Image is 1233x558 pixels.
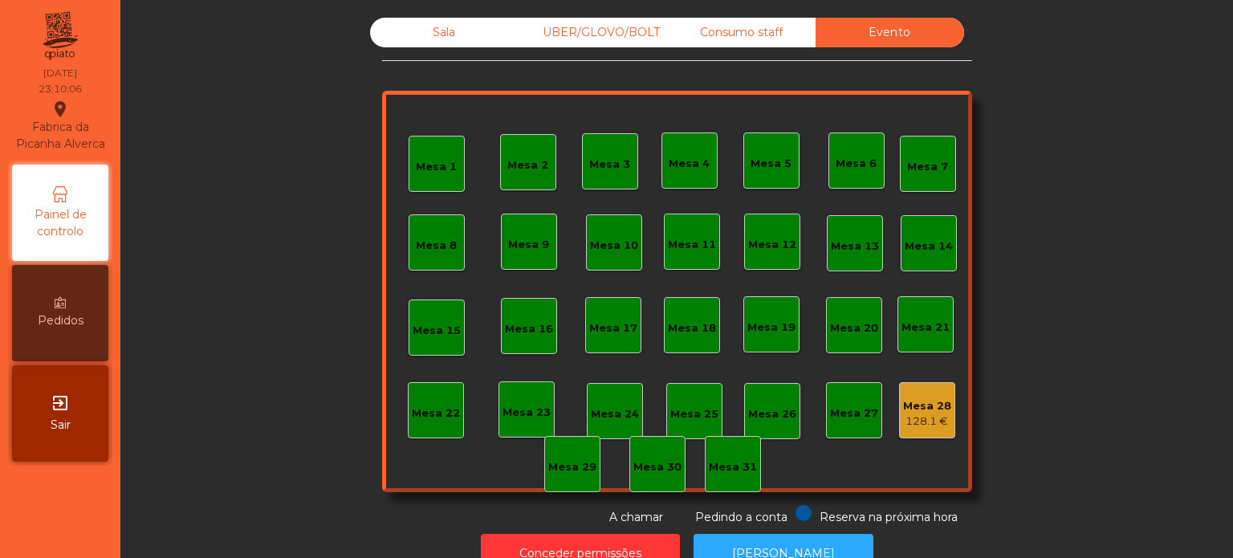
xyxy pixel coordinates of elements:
span: Pedindo a conta [695,510,787,524]
div: Mesa 31 [709,459,757,475]
div: Mesa 3 [589,157,630,173]
span: Sair [51,417,71,434]
div: Mesa 25 [670,406,718,422]
div: Mesa 15 [413,323,461,339]
div: UBER/GLOVO/BOLT [519,18,667,47]
div: Consumo staff [667,18,816,47]
div: Mesa 17 [589,320,637,336]
span: Reserva na próxima hora [820,510,958,524]
div: Sala [370,18,519,47]
div: Mesa 22 [412,405,460,422]
div: Mesa 12 [748,237,796,253]
div: Mesa 11 [668,237,716,253]
div: Mesa 9 [508,237,549,253]
div: Mesa 16 [505,321,553,337]
div: 128.1 € [903,413,951,430]
div: Mesa 19 [747,320,796,336]
span: Pedidos [38,312,83,329]
div: Mesa 21 [901,320,950,336]
span: Painel de controlo [16,206,104,240]
div: Mesa 6 [836,156,877,172]
div: Mesa 24 [591,406,639,422]
div: Mesa 29 [548,459,596,475]
div: Mesa 28 [903,398,951,414]
div: Mesa 23 [503,405,551,421]
div: [DATE] [43,66,77,80]
div: 23:10:06 [39,82,82,96]
div: Mesa 1 [416,159,457,175]
div: Evento [816,18,964,47]
div: Mesa 30 [633,459,682,475]
div: Mesa 20 [830,320,878,336]
div: Mesa 26 [748,406,796,422]
div: Mesa 13 [831,238,879,255]
div: Mesa 5 [751,156,791,172]
div: Fabrica da Picanha Alverca [13,100,108,153]
div: Mesa 10 [590,238,638,254]
i: exit_to_app [51,393,70,413]
div: Mesa 4 [669,156,710,172]
span: A chamar [609,510,663,524]
img: qpiato [40,8,79,64]
div: Mesa 8 [416,238,457,254]
div: Mesa 2 [507,157,548,173]
div: Mesa 18 [668,320,716,336]
i: location_on [51,100,70,119]
div: Mesa 7 [907,159,948,175]
div: Mesa 14 [905,238,953,255]
div: Mesa 27 [830,405,878,422]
